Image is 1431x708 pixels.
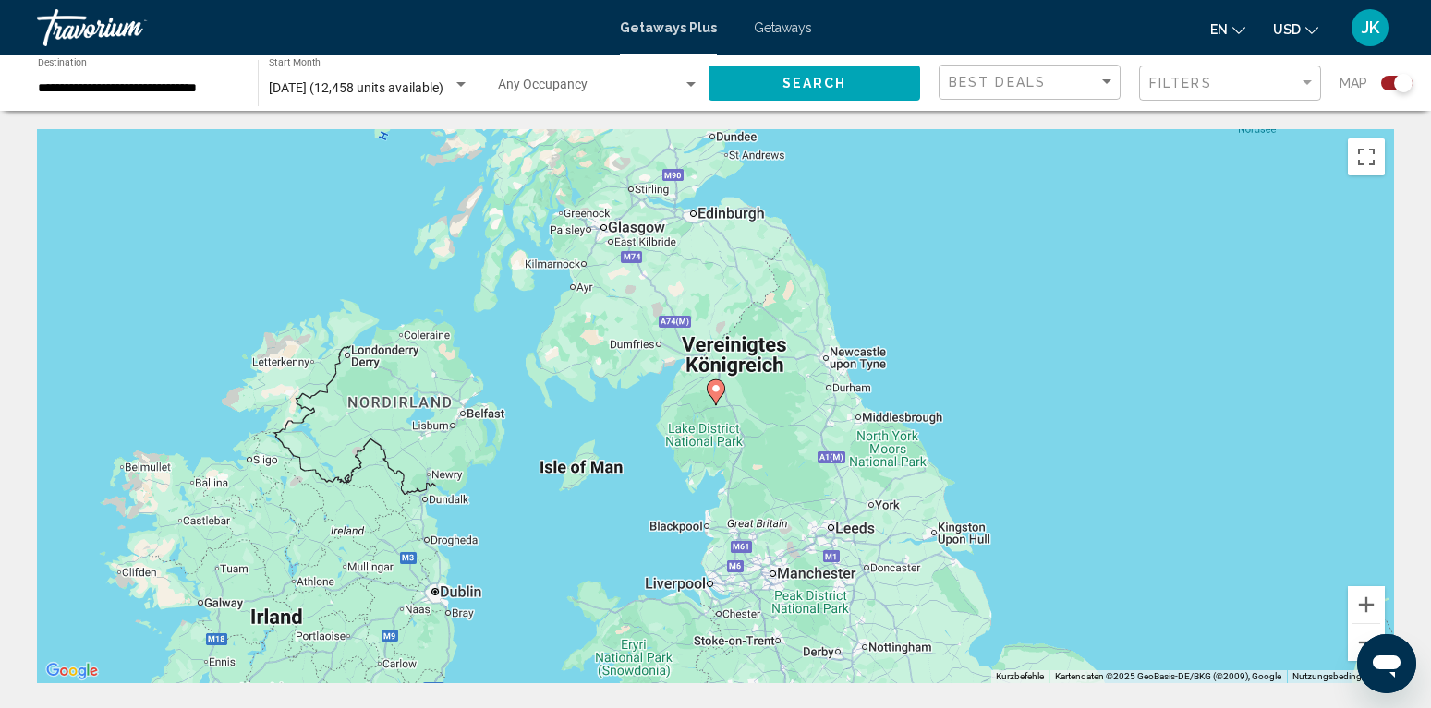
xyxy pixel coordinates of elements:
[949,75,1046,90] span: Best Deals
[1273,16,1318,42] button: Change currency
[1055,671,1281,681] span: Kartendaten ©2025 GeoBasis-DE/BKG (©2009), Google
[1149,76,1212,90] span: Filters
[996,670,1044,683] button: Kurzbefehle
[1362,18,1379,37] span: JK
[1273,22,1301,37] span: USD
[1357,634,1416,693] iframe: Schaltfläche zum Öffnen des Messaging-Fensters
[37,9,601,46] a: Travorium
[1292,671,1389,681] a: Nutzungsbedingungen (wird in neuem Tab geöffnet)
[782,77,847,91] span: Search
[1139,65,1321,102] button: Filter
[1346,8,1394,47] button: User Menu
[949,75,1115,90] mat-select: Sort by
[1340,70,1367,96] span: Map
[709,66,920,100] button: Search
[754,20,812,35] a: Getaways
[1210,22,1228,37] span: en
[1348,138,1385,175] button: Vollbildansicht ein/aus
[1210,16,1245,42] button: Change language
[620,20,717,35] a: Getaways Plus
[1348,624,1385,661] button: Verkleinern
[42,659,103,683] a: Dieses Gebiet in Google Maps öffnen (in neuem Fenster)
[42,659,103,683] img: Google
[1348,586,1385,623] button: Vergrößern
[269,80,443,95] span: [DATE] (12,458 units available)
